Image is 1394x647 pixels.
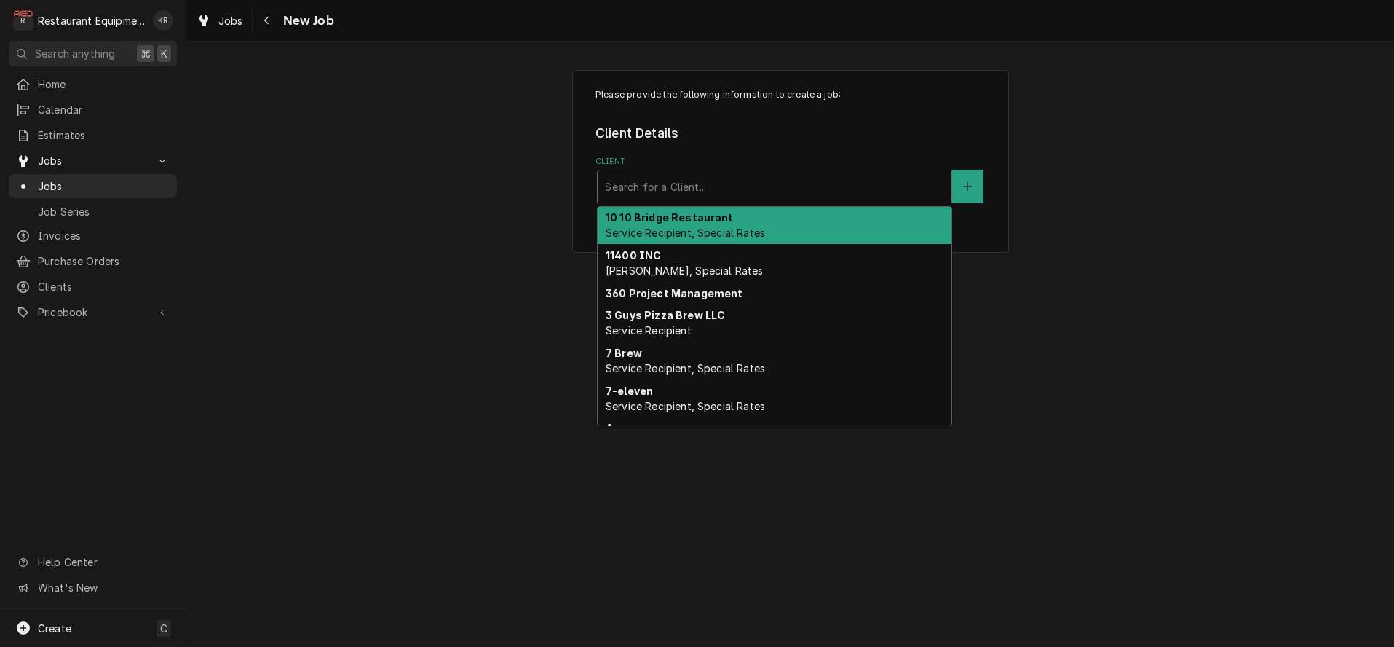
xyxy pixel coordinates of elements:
span: Purchase Orders [38,254,170,269]
span: New Job [279,11,334,31]
a: Go to Jobs [9,149,177,173]
svg: Create New Client [963,181,972,192]
legend: Client Details [595,124,985,143]
span: Service Recipient, Special Rates [606,227,765,239]
a: Estimates [9,123,177,147]
button: Create New Client [952,170,983,203]
label: Client [595,156,985,168]
a: Invoices [9,224,177,248]
a: Jobs [191,9,249,33]
a: Job Series [9,200,177,224]
span: Jobs [218,13,243,28]
strong: 10 10 Bridge Restaurant [606,211,734,224]
span: Search anything [35,46,115,61]
span: Job Series [38,204,170,219]
span: Jobs [38,179,170,194]
span: Service Recipient [606,324,692,337]
span: C [160,621,167,636]
span: Calendar [38,102,170,117]
a: Purchase Orders [9,249,177,273]
a: Go to Pricebook [9,300,177,324]
button: Search anything⌘K [9,41,177,66]
a: Go to What's New [9,576,177,600]
span: Help Center [38,554,168,570]
span: Pricebook [38,305,148,320]
div: Kelli Robinette's Avatar [153,10,173,31]
strong: 360 Project Management [606,287,743,299]
a: Calendar [9,98,177,122]
strong: 3 Guys Pizza Brew LLC [606,309,725,321]
div: Restaurant Equipment Diagnostics [38,13,145,28]
span: Home [38,77,170,92]
a: Go to Help Center [9,550,177,574]
div: KR [153,10,173,31]
button: Navigate back [256,9,279,32]
strong: 11400 INC [606,249,661,262]
span: Service Recipient, Special Rates [606,362,765,375]
strong: Accurex [606,422,650,434]
div: Job Create/Update [572,70,1009,253]
div: Client [595,156,985,203]
div: R [13,10,33,31]
span: Create [38,622,71,635]
span: Invoices [38,228,170,243]
span: Service Recipient, Special Rates [606,400,765,412]
a: Home [9,72,177,96]
span: Estimates [38,128,170,143]
div: Job Create/Update Form [595,88,985,203]
a: Clients [9,275,177,299]
span: Clients [38,279,170,294]
span: ⌘ [140,46,151,61]
strong: 7 Brew [606,347,642,359]
span: Jobs [38,153,148,168]
span: [PERSON_NAME], Special Rates [606,264,763,277]
p: Please provide the following information to create a job: [595,88,985,101]
span: K [161,46,167,61]
div: Restaurant Equipment Diagnostics's Avatar [13,10,33,31]
span: What's New [38,580,168,595]
strong: 7-eleven [606,385,653,397]
a: Jobs [9,174,177,198]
